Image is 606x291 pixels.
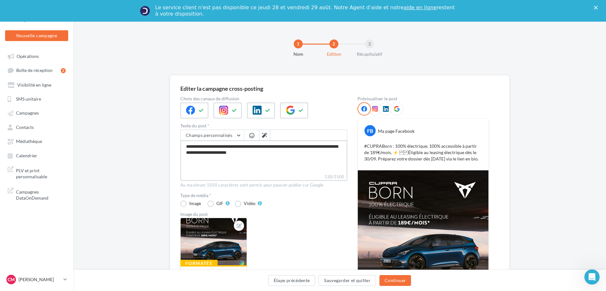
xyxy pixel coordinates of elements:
[4,185,69,204] a: Campagnes DataOnDemand
[4,121,69,133] a: Contacts
[365,39,374,48] div: 3
[180,212,347,216] div: Image du post
[16,110,39,116] span: Campagnes
[329,39,338,48] div: 2
[364,125,376,136] div: FB
[8,276,15,283] span: CM
[4,50,69,62] a: Opérations
[180,182,347,188] div: Au maximum 1500 caractères sont permis pour pouvoir publier sur Google
[16,166,66,180] span: PLV et print personnalisable
[379,275,411,286] button: Continuer
[17,53,39,59] span: Opérations
[16,153,37,158] span: Calendrier
[180,260,218,267] div: Formatée
[584,269,600,285] iframe: Intercom live chat
[216,201,223,206] div: GIF
[16,124,34,130] span: Contacts
[61,68,66,73] div: 2
[268,275,315,286] button: Étape précédente
[180,86,263,91] div: Editer la campagne cross-posting
[189,201,201,206] div: Image
[364,143,482,162] p: #CUPRABorn : 100% électrique, 100% accessible à partir de 189€/mois. ⚡️ Éligible au leasing élect...
[349,51,390,57] div: Récapitulatif
[16,139,42,144] span: Médiathèque
[404,4,436,11] a: aide en ligne
[4,107,69,118] a: Campagnes
[186,132,232,138] span: Champs personnalisés
[314,51,354,57] div: Edition
[5,30,68,41] button: Nouvelle campagne
[181,130,244,141] button: Champs personnalisés
[140,6,150,16] img: Profile image for Service-Client
[16,96,41,102] span: SMS unitaire
[4,164,69,182] a: PLV et print personnalisable
[155,4,456,17] div: Le service client n'est pas disponible ce jeudi 28 et vendredi 29 août. Notre Agent d'aide et not...
[4,79,69,90] a: Visibilité en ligne
[594,6,600,10] div: Fermer
[17,82,51,88] span: Visibilité en ligne
[180,193,347,198] label: Type de média *
[378,128,415,134] div: Ma page Facebook
[180,124,347,128] label: Texte du post *
[319,275,376,286] button: Sauvegarder et quitter
[4,64,69,76] a: Boîte de réception2
[4,135,69,147] a: Médiathèque
[4,93,69,104] a: SMS unitaire
[278,51,319,57] div: Nom
[16,188,66,201] span: Campagnes DataOnDemand
[16,68,53,73] span: Boîte de réception
[5,273,68,286] a: CM [PERSON_NAME]
[294,39,303,48] div: 1
[180,174,347,181] label: 130/1500
[244,201,256,206] div: Vidéo
[4,150,69,161] a: Calendrier
[180,96,347,101] label: Choix des canaux de diffusion
[18,276,61,283] p: [PERSON_NAME]
[357,96,489,101] div: Prévisualiser le post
